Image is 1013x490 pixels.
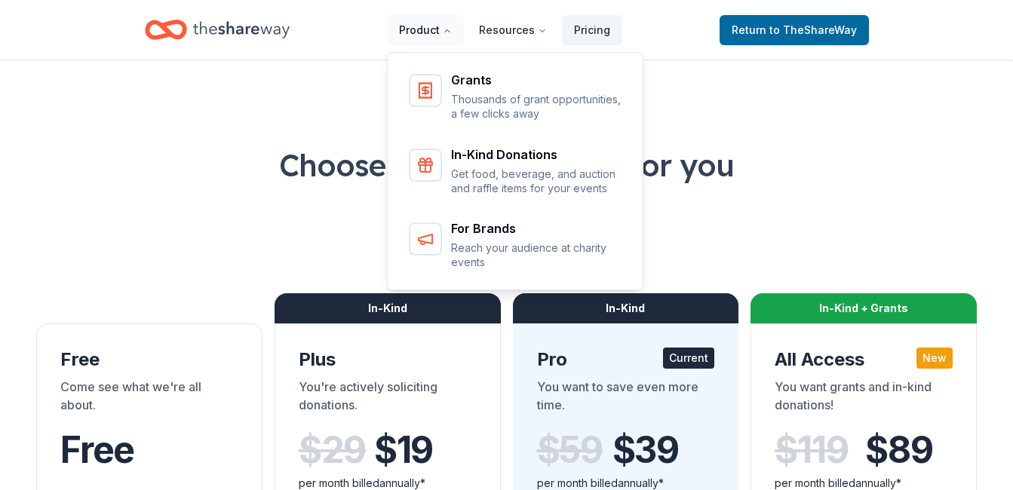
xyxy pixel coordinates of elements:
a: Returnto TheShareWay [720,15,869,45]
span: Return [732,21,857,39]
div: All Access [775,348,953,372]
a: GrantsThousands of grant opportunities, a few clicks away [400,65,632,130]
span: $ 39 [612,429,679,471]
button: Product [387,15,464,45]
div: You want grants and in-kind donations! [775,378,953,420]
span: Free [60,427,134,472]
div: Free [60,348,238,372]
div: Grants [451,74,623,86]
a: For BrandsReach your audience at charity events [400,213,632,279]
div: In-Kind [275,293,501,323]
div: You're actively soliciting donations. [299,378,477,420]
span: to TheShareWay [769,23,857,36]
div: In-Kind + Grants [751,293,977,323]
div: Current [663,348,714,369]
span: $ 19 [374,429,433,471]
a: Home [145,12,290,47]
div: You want to save even more time. [537,378,715,420]
h1: Choose the perfect plan for you [36,144,977,186]
div: Plus [299,348,477,372]
a: In-Kind DonationsGet food, beverage, and auction and raffle items for your events [400,139,632,205]
span: $ 89 [865,429,932,471]
nav: Main [387,12,622,47]
div: In-Kind [513,293,739,323]
div: New [916,348,953,369]
p: Reach your audience at charity events [451,240,623,270]
div: Pro [537,348,715,372]
div: In-Kind Donations [451,149,623,161]
div: For Brands [451,222,623,234]
div: Product [388,53,644,291]
a: Pricing [562,15,622,45]
p: Get food, beverage, and auction and raffle items for your events [451,167,623,196]
div: Come see what we're all about. [60,378,238,420]
button: Resources [467,15,559,45]
p: Thousands of grant opportunities, a few clicks away [451,92,623,121]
